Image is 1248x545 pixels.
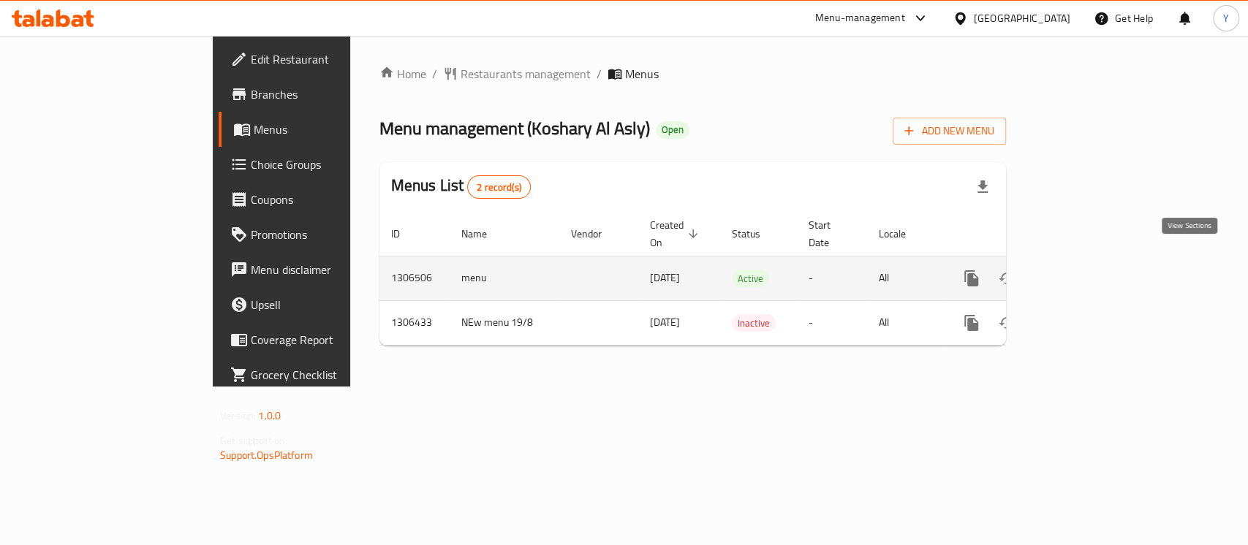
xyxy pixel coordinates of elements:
span: Coverage Report [251,331,409,348]
span: Active [732,270,769,287]
span: Restaurants management [461,65,591,83]
a: Upsell [219,287,421,322]
span: ID [391,225,419,243]
a: Menu disclaimer [219,252,421,287]
span: [DATE] [650,268,680,287]
td: All [867,300,942,345]
li: / [432,65,437,83]
span: Created On [650,216,703,251]
span: Status [732,225,779,243]
span: Get support on: [220,431,287,450]
span: 2 record(s) [468,180,530,194]
span: [DATE] [650,313,680,332]
span: 1.0.0 [258,406,281,425]
td: - [797,256,867,300]
h2: Menus List [391,175,531,199]
span: Start Date [809,216,850,251]
td: - [797,300,867,345]
span: Choice Groups [251,156,409,173]
span: Version: [220,406,256,425]
button: more [954,305,989,340]
th: Actions [942,212,1106,256]
span: Y [1223,10,1229,26]
span: Inactive [732,315,776,332]
a: Coverage Report [219,322,421,357]
td: menu [450,256,559,300]
span: Promotions [251,226,409,243]
a: Coupons [219,182,421,217]
div: Menu-management [815,9,905,27]
span: Locale [879,225,925,243]
li: / [597,65,602,83]
a: Support.OpsPlatform [220,446,313,465]
td: NEw menu 19/8 [450,300,559,345]
span: Branches [251,85,409,103]
a: Choice Groups [219,147,421,182]
button: Add New Menu [893,118,1006,145]
table: enhanced table [379,212,1106,346]
span: Edit Restaurant [251,50,409,68]
div: Export file [965,169,1000,205]
span: Vendor [571,225,621,243]
button: Change Status [989,305,1024,340]
span: Grocery Checklist [251,366,409,384]
span: Add New Menu [904,122,994,140]
a: Menus [219,112,421,147]
td: All [867,256,942,300]
a: Restaurants management [443,65,591,83]
span: Name [461,225,506,243]
div: [GEOGRAPHIC_DATA] [974,10,1070,26]
a: Promotions [219,217,421,252]
a: Branches [219,77,421,112]
nav: breadcrumb [379,65,1006,83]
a: Grocery Checklist [219,357,421,392]
div: Total records count [467,175,531,199]
span: Menus [625,65,659,83]
div: Inactive [732,314,776,332]
span: Menus [254,121,409,138]
a: Edit Restaurant [219,42,421,77]
span: Coupons [251,191,409,208]
span: Menu disclaimer [251,261,409,278]
div: Open [656,121,689,139]
span: Menu management ( Koshary Al Asly ) [379,112,650,145]
button: more [954,261,989,296]
span: Open [656,123,689,136]
span: Upsell [251,296,409,313]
